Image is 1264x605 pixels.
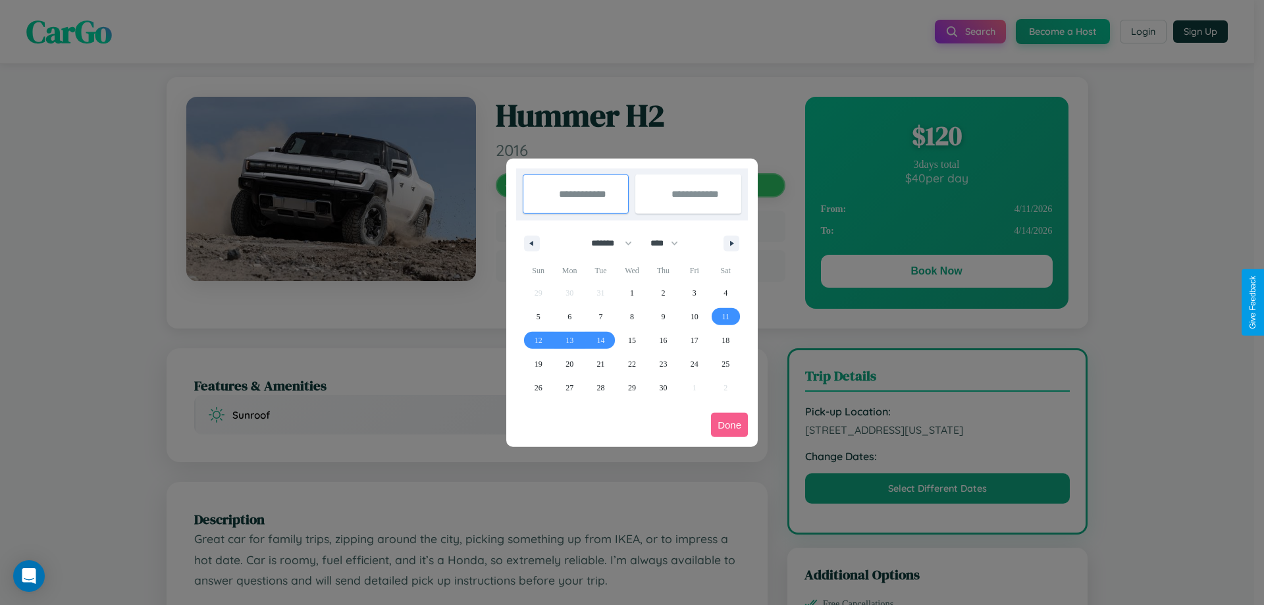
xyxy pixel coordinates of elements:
[554,329,585,352] button: 13
[659,329,667,352] span: 16
[1248,276,1257,329] div: Give Feedback
[585,352,616,376] button: 21
[554,305,585,329] button: 6
[566,376,573,400] span: 27
[585,329,616,352] button: 14
[535,352,542,376] span: 19
[710,281,741,305] button: 4
[535,329,542,352] span: 12
[661,281,665,305] span: 2
[13,560,45,592] div: Open Intercom Messenger
[724,281,727,305] span: 4
[679,305,710,329] button: 10
[567,305,571,329] span: 6
[679,352,710,376] button: 24
[616,329,647,352] button: 15
[616,281,647,305] button: 1
[616,376,647,400] button: 29
[585,260,616,281] span: Tue
[523,329,554,352] button: 12
[566,352,573,376] span: 20
[616,260,647,281] span: Wed
[597,352,605,376] span: 21
[679,329,710,352] button: 17
[554,376,585,400] button: 27
[661,305,665,329] span: 9
[648,281,679,305] button: 2
[722,352,729,376] span: 25
[537,305,540,329] span: 5
[691,305,698,329] span: 10
[648,260,679,281] span: Thu
[628,352,636,376] span: 22
[693,281,697,305] span: 3
[628,376,636,400] span: 29
[710,329,741,352] button: 18
[523,260,554,281] span: Sun
[648,329,679,352] button: 16
[648,376,679,400] button: 30
[597,376,605,400] span: 28
[523,352,554,376] button: 19
[630,281,634,305] span: 1
[648,352,679,376] button: 23
[616,305,647,329] button: 8
[566,329,573,352] span: 13
[630,305,634,329] span: 8
[554,352,585,376] button: 20
[523,305,554,329] button: 5
[628,329,636,352] span: 15
[585,376,616,400] button: 28
[659,376,667,400] span: 30
[710,260,741,281] span: Sat
[679,281,710,305] button: 3
[722,305,729,329] span: 11
[554,260,585,281] span: Mon
[616,352,647,376] button: 22
[659,352,667,376] span: 23
[535,376,542,400] span: 26
[597,329,605,352] span: 14
[648,305,679,329] button: 9
[599,305,603,329] span: 7
[585,305,616,329] button: 7
[691,352,698,376] span: 24
[691,329,698,352] span: 17
[710,352,741,376] button: 25
[722,329,729,352] span: 18
[523,376,554,400] button: 26
[711,413,748,437] button: Done
[679,260,710,281] span: Fri
[710,305,741,329] button: 11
